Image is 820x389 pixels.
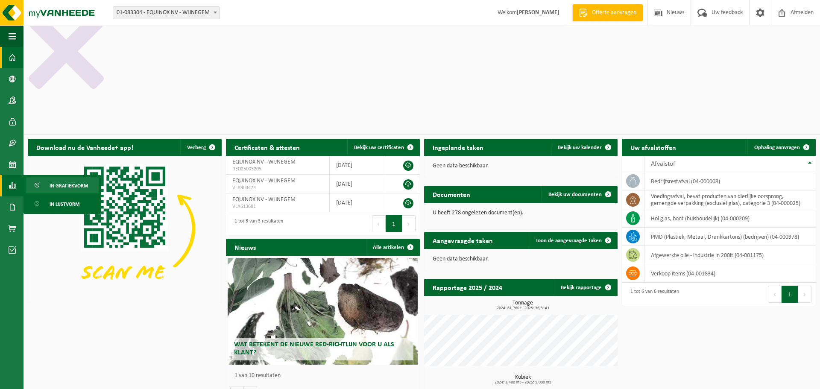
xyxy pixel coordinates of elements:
[644,264,816,283] td: verkoop items (04-001834)
[428,374,618,385] h3: Kubiek
[180,139,221,156] button: Verberg
[113,6,220,19] span: 01-083304 - EQUINOX NV - WIJNEGEM
[433,210,609,216] p: U heeft 278 ongelezen document(en).
[372,215,386,232] button: Previous
[234,373,416,379] p: 1 van 10 resultaten
[232,203,323,210] span: VLA613681
[554,279,617,296] a: Bekijk rapportage
[28,156,222,301] img: Download de VHEPlus App
[768,286,782,303] button: Previous
[798,286,811,303] button: Next
[517,9,559,16] strong: [PERSON_NAME]
[330,175,386,193] td: [DATE]
[644,246,816,264] td: afgewerkte olie - industrie in 200lt (04-001175)
[347,139,419,156] a: Bekijk uw certificaten
[234,341,394,356] span: Wat betekent de nieuwe RED-richtlijn voor u als klant?
[428,380,618,385] span: 2024: 2,480 m3 - 2025: 1,000 m3
[551,139,617,156] a: Bekijk uw kalender
[644,190,816,209] td: voedingsafval, bevat producten van dierlijke oorsprong, gemengde verpakking (exclusief glas), cat...
[536,238,602,243] span: Toon de aangevraagde taken
[644,228,816,246] td: PMD (Plastiek, Metaal, Drankkartons) (bedrijven) (04-000978)
[558,145,602,150] span: Bekijk uw kalender
[529,232,617,249] a: Toon de aangevraagde taken
[228,258,418,365] a: Wat betekent de nieuwe RED-richtlijn voor u als klant?
[433,256,609,262] p: Geen data beschikbaar.
[230,214,283,233] div: 1 tot 3 van 3 resultaten
[50,196,79,212] span: In lijstvorm
[622,139,685,155] h2: Uw afvalstoffen
[232,159,296,165] span: EQUINOX NV - WIJNEGEM
[782,286,798,303] button: 1
[424,139,492,155] h2: Ingeplande taken
[644,209,816,228] td: hol glas, bont (huishoudelijk) (04-000209)
[232,196,296,203] span: EQUINOX NV - WIJNEGEM
[187,145,206,150] span: Verberg
[542,186,617,203] a: Bekijk uw documenten
[226,239,264,255] h2: Nieuws
[232,178,296,184] span: EQUINOX NV - WIJNEGEM
[402,215,416,232] button: Next
[626,285,679,304] div: 1 tot 6 van 6 resultaten
[651,161,675,167] span: Afvalstof
[113,7,220,19] span: 01-083304 - EQUINOX NV - WIJNEGEM
[428,306,618,310] span: 2024: 61,760 t - 2025: 36,314 t
[590,9,638,17] span: Offerte aanvragen
[386,215,402,232] button: 1
[354,145,404,150] span: Bekijk uw certificaten
[433,163,609,169] p: Geen data beschikbaar.
[747,139,815,156] a: Ophaling aanvragen
[226,139,308,155] h2: Certificaten & attesten
[424,186,479,202] h2: Documenten
[232,184,323,191] span: VLA903423
[366,239,419,256] a: Alle artikelen
[424,279,511,295] h2: Rapportage 2025 / 2024
[50,178,88,194] span: In grafiekvorm
[330,193,386,212] td: [DATE]
[424,232,501,249] h2: Aangevraagde taken
[330,156,386,175] td: [DATE]
[644,172,816,190] td: bedrijfsrestafval (04-000008)
[26,196,99,212] a: In lijstvorm
[754,145,800,150] span: Ophaling aanvragen
[26,177,99,193] a: In grafiekvorm
[572,4,643,21] a: Offerte aanvragen
[232,166,323,173] span: RED25005205
[548,192,602,197] span: Bekijk uw documenten
[28,139,142,155] h2: Download nu de Vanheede+ app!
[428,300,618,310] h3: Tonnage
